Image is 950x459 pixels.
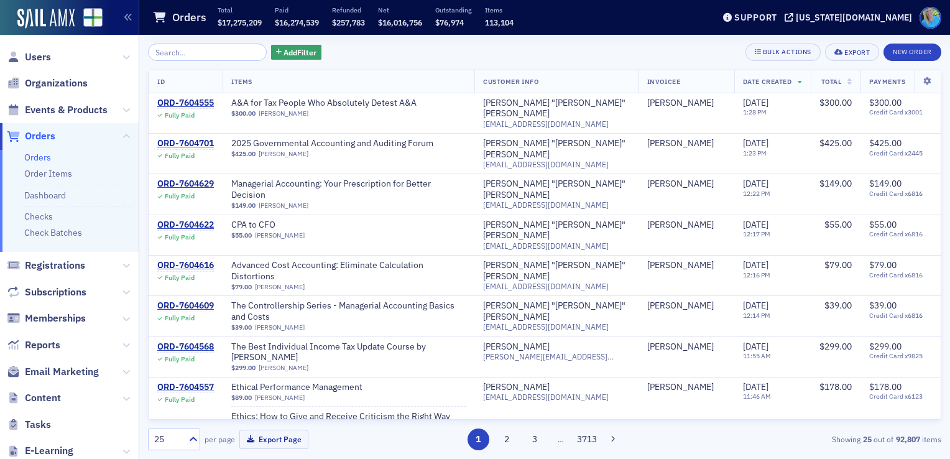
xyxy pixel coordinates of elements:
[483,392,609,402] span: [EMAIL_ADDRESS][DOMAIN_NAME]
[25,76,88,90] span: Organizations
[819,97,852,108] span: $300.00
[255,394,305,402] a: [PERSON_NAME]
[869,108,932,116] span: Credit Card x3001
[844,49,870,56] div: Export
[25,418,51,432] span: Tasks
[869,219,897,230] span: $55.00
[17,9,75,29] img: SailAMX
[259,150,308,158] a: [PERSON_NAME]
[483,282,609,291] span: [EMAIL_ADDRESS][DOMAIN_NAME]
[869,259,897,271] span: $79.00
[869,381,902,392] span: $178.00
[157,98,214,109] div: ORD-7604555
[743,300,768,311] span: [DATE]
[7,418,51,432] a: Tasks
[496,429,517,450] button: 2
[483,178,630,200] a: [PERSON_NAME] "[PERSON_NAME]" [PERSON_NAME]
[24,168,72,179] a: Order Items
[860,433,874,445] strong: 25
[483,300,630,322] a: [PERSON_NAME] "[PERSON_NAME]" [PERSON_NAME]
[435,17,464,27] span: $76,974
[869,300,897,311] span: $39.00
[893,433,922,445] strong: 92,807
[647,220,726,231] span: Ben Adams
[734,12,777,23] div: Support
[869,341,902,352] span: $299.00
[231,300,466,322] a: The Controllership Series - Managerial Accounting Basics and Costs
[7,444,73,458] a: E-Learning
[25,338,60,352] span: Reports
[25,391,61,405] span: Content
[75,8,103,29] a: View Homepage
[24,152,51,163] a: Orders
[483,382,550,393] div: [PERSON_NAME]
[647,138,714,149] a: [PERSON_NAME]
[231,98,417,109] span: A&A for Tax People Who Absolutely Detest A&A
[83,8,103,27] img: SailAMX
[7,129,55,143] a: Orders
[869,97,902,108] span: $300.00
[7,103,108,117] a: Events & Products
[743,189,770,198] time: 12:22 PM
[483,341,550,353] a: [PERSON_NAME]
[763,49,811,55] div: Bulk Actions
[743,178,768,189] span: [DATE]
[7,259,85,272] a: Registrations
[647,260,714,271] a: [PERSON_NAME]
[647,178,726,190] span: Ben Adams
[686,433,941,445] div: Showing out of items
[435,6,472,14] p: Outstanding
[165,396,195,404] div: Fully Paid
[819,381,852,392] span: $178.00
[231,138,433,149] a: 2025 Governmental Accounting and Auditing Forum
[259,364,308,372] a: [PERSON_NAME]
[819,341,852,352] span: $299.00
[284,47,316,58] span: Add Filter
[647,300,726,312] span: Ben Adams
[869,392,932,401] span: Credit Card x6123
[647,382,714,393] a: [PERSON_NAME]
[165,192,195,200] div: Fully Paid
[25,312,86,325] span: Memberships
[25,285,86,299] span: Subscriptions
[157,220,214,231] a: ORD-7604622
[24,227,82,238] a: Check Batches
[231,394,252,402] span: $89.00
[483,98,630,119] div: [PERSON_NAME] "[PERSON_NAME]" [PERSON_NAME]
[231,220,388,231] a: CPA to CFO
[824,219,852,230] span: $55.00
[205,433,235,445] label: per page
[647,178,714,190] div: [PERSON_NAME]
[869,352,932,360] span: Credit Card x9825
[255,323,305,331] a: [PERSON_NAME]
[239,430,308,449] button: Export Page
[165,314,195,322] div: Fully Paid
[231,109,256,118] span: $300.00
[869,190,932,198] span: Credit Card x6816
[883,45,941,57] a: New Order
[821,77,842,86] span: Total
[25,259,85,272] span: Registrations
[743,259,768,271] span: [DATE]
[231,178,466,200] a: Managerial Accounting: Your Prescription for Better Decision
[869,271,932,279] span: Credit Card x6816
[483,200,609,210] span: [EMAIL_ADDRESS][DOMAIN_NAME]
[483,138,630,160] div: [PERSON_NAME] "[PERSON_NAME]" [PERSON_NAME]
[647,341,714,353] div: [PERSON_NAME]
[231,382,388,393] a: Ethical Performance Management
[647,220,714,231] div: [PERSON_NAME]
[869,149,932,157] span: Credit Card x2445
[824,300,852,311] span: $39.00
[468,429,489,450] button: 1
[819,137,852,149] span: $425.00
[869,77,905,86] span: Payments
[483,220,630,241] div: [PERSON_NAME] "[PERSON_NAME]" [PERSON_NAME]
[869,312,932,320] span: Credit Card x6816
[483,77,538,86] span: Customer Info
